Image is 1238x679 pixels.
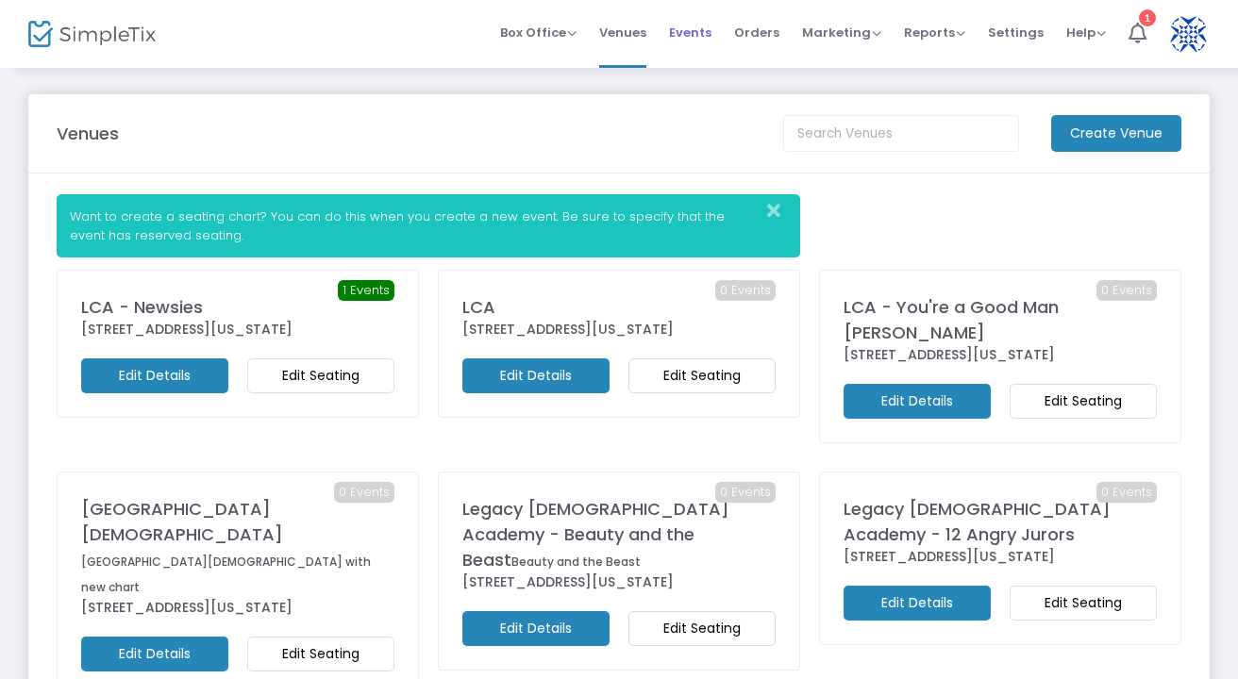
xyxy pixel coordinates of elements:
span: Venues [599,8,646,57]
m-button: Create Venue [1051,115,1181,152]
span: Events [669,8,711,57]
div: [STREET_ADDRESS][US_STATE] [462,320,776,339]
div: Legacy [DEMOGRAPHIC_DATA] Academy - Beauty and the Beast [462,496,776,572]
m-button: Edit Details [81,637,228,671]
m-button: Edit Details [844,384,991,419]
span: Marketing [802,24,881,41]
span: 0 Events [1096,280,1157,301]
span: Box Office [500,24,577,41]
div: [STREET_ADDRESS][US_STATE] [81,598,394,618]
span: Beauty and the Beast [511,554,641,570]
div: Legacy [DEMOGRAPHIC_DATA] Academy - 12 Angry Jurors [844,496,1157,547]
m-button: Edit Seating [247,637,394,671]
span: 0 Events [715,482,776,503]
div: LCA - You're a Good Man [PERSON_NAME] [844,294,1157,345]
m-button: Edit Seating [247,358,394,393]
div: [STREET_ADDRESS][US_STATE] [81,320,394,339]
span: Reports [904,24,965,41]
m-panel-title: Venues [57,121,119,146]
span: Help [1066,24,1106,41]
m-button: Edit Seating [628,358,776,393]
div: 1 [1139,9,1156,26]
div: [STREET_ADDRESS][US_STATE] [462,572,776,592]
span: Settings [988,8,1044,57]
span: [GEOGRAPHIC_DATA][DEMOGRAPHIC_DATA] with new chart [81,554,371,595]
m-button: Edit Details [81,358,228,393]
div: Want to create a seating chart? You can do this when you create a new event. Be sure to specify t... [57,194,800,257]
span: 0 Events [1096,482,1157,503]
span: 1 Events [338,280,394,301]
div: [STREET_ADDRESS][US_STATE] [844,547,1157,567]
span: 0 Events [334,482,394,503]
button: Close [761,195,799,226]
m-button: Edit Details [462,358,610,393]
m-button: Edit Details [844,586,991,621]
div: [GEOGRAPHIC_DATA][DEMOGRAPHIC_DATA] [81,496,394,598]
span: Orders [734,8,779,57]
span: 0 Events [715,280,776,301]
div: LCA [462,294,776,320]
m-button: Edit Seating [628,611,776,646]
input: Search Venues [783,115,1019,152]
m-button: Edit Seating [1010,384,1157,419]
div: [STREET_ADDRESS][US_STATE] [844,345,1157,365]
m-button: Edit Seating [1010,586,1157,621]
m-button: Edit Details [462,611,610,646]
div: LCA - Newsies [81,294,394,320]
